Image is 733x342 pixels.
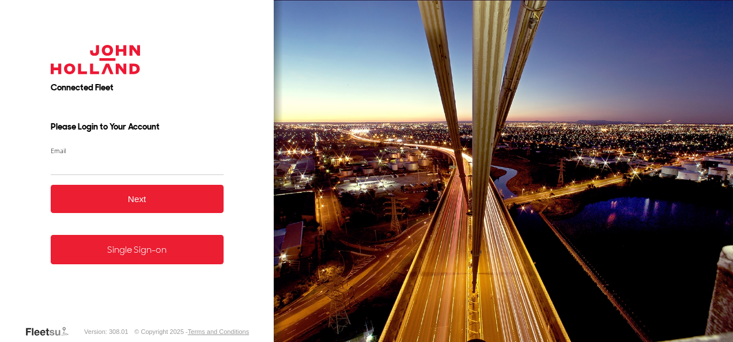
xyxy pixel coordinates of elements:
[51,121,224,132] h3: Please Login to Your Account
[25,326,78,337] a: Visit our Website
[188,328,249,335] a: Terms and Conditions
[51,235,224,264] a: Single Sign-on
[51,185,224,213] button: Next
[134,328,249,335] div: © Copyright 2025 -
[51,82,224,93] h2: Connected Fleet
[84,328,128,335] div: Version: 308.01
[51,146,224,155] label: Email
[51,45,141,74] img: John Holland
